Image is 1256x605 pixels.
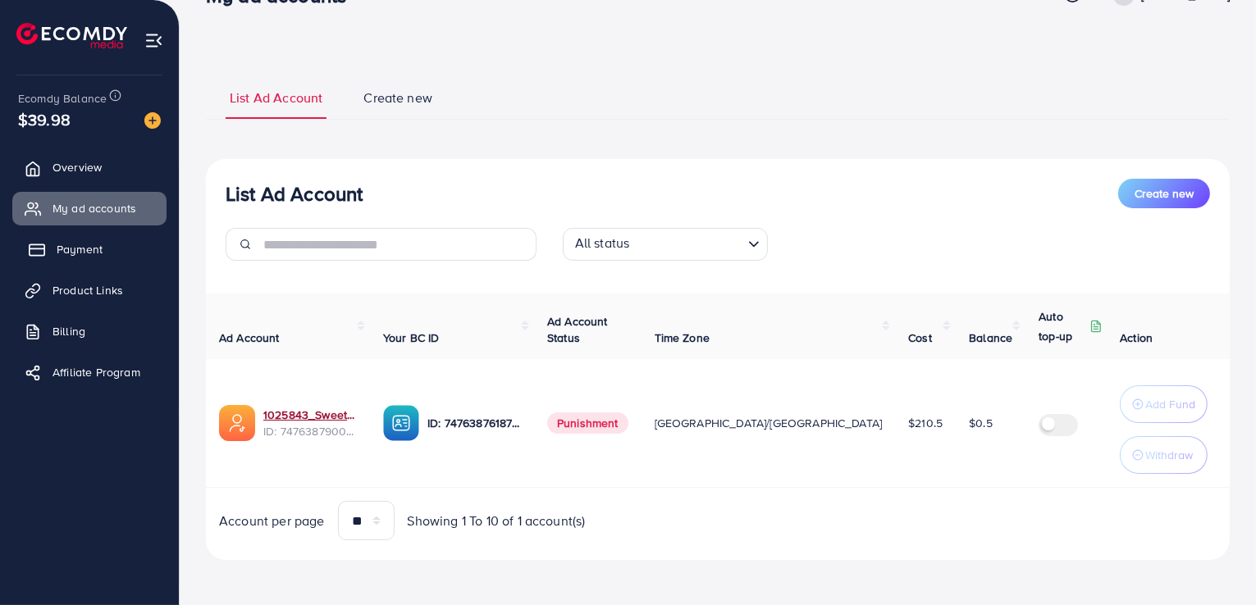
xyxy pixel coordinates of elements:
[1039,307,1086,346] p: Auto top-up
[144,31,163,50] img: menu
[53,159,102,175] span: Overview
[16,23,127,48] img: logo
[230,89,322,107] span: List Ad Account
[1120,330,1153,346] span: Action
[1145,445,1193,465] p: Withdraw
[53,282,123,298] span: Product Links
[1145,394,1195,414] p: Add Fund
[908,330,932,346] span: Cost
[18,107,71,131] span: $39.98
[263,407,357,423] a: 1025843_Sweet Home_1740732218648
[655,415,883,431] span: [GEOGRAPHIC_DATA]/[GEOGRAPHIC_DATA]
[634,231,741,257] input: Search for option
[219,330,280,346] span: Ad Account
[53,200,136,216] span: My ad accounts
[219,405,255,441] img: ic-ads-acc.e4c84228.svg
[1186,531,1244,593] iframe: Chat
[12,192,167,225] a: My ad accounts
[363,89,432,107] span: Create new
[263,423,357,439] span: ID: 7476387900016459793
[53,364,140,380] span: Affiliate Program
[12,356,167,389] a: Affiliate Program
[547,412,628,434] span: Punishment
[408,512,586,530] span: Showing 1 To 10 of 1 account(s)
[1120,436,1208,474] button: Withdraw
[547,313,608,346] span: Ad Account Status
[969,415,993,431] span: $0.5
[144,112,161,129] img: image
[12,274,167,307] a: Product Links
[908,415,943,431] span: $210.5
[1120,385,1208,423] button: Add Fund
[12,233,167,266] a: Payment
[383,405,419,441] img: ic-ba-acc.ded83a64.svg
[226,182,363,206] h3: List Ad Account
[53,323,85,339] span: Billing
[219,512,325,530] span: Account per page
[563,228,768,261] div: Search for option
[12,151,167,184] a: Overview
[383,330,440,346] span: Your BC ID
[427,413,521,433] p: ID: 7476387618767241217
[57,241,103,257] span: Payment
[655,330,710,346] span: Time Zone
[263,407,357,440] div: <span class='underline'>1025843_Sweet Home_1740732218648</span></br>7476387900016459793
[12,315,167,348] a: Billing
[1135,185,1194,202] span: Create new
[1118,179,1210,208] button: Create new
[969,330,1012,346] span: Balance
[18,90,107,107] span: Ecomdy Balance
[572,230,633,257] span: All status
